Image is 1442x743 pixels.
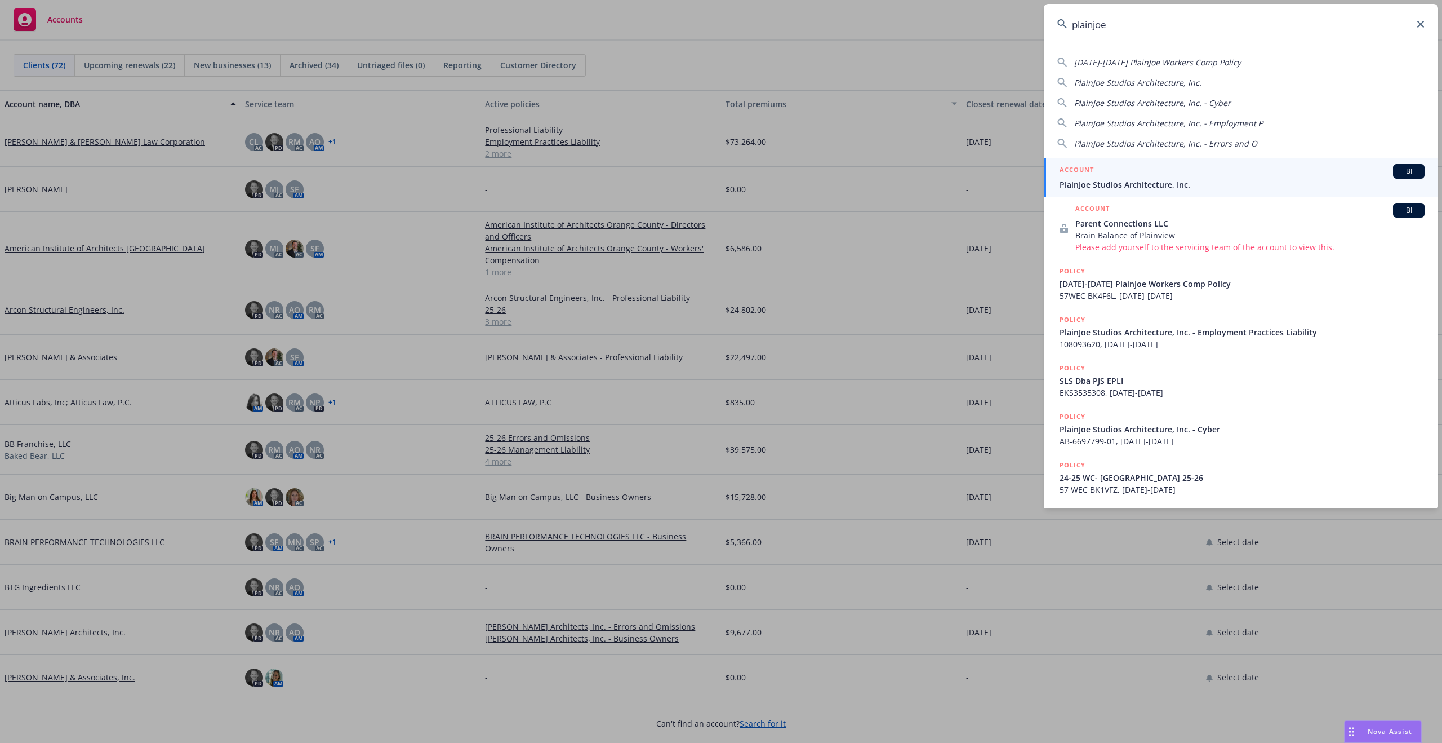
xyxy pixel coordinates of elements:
[1060,326,1425,338] span: PlainJoe Studios Architecture, Inc. - Employment Practices Liability
[1044,405,1438,453] a: POLICYPlainJoe Studios Architecture, Inc. - CyberAB-6697799-01, [DATE]-[DATE]
[1044,259,1438,308] a: POLICY[DATE]-[DATE] PlainJoe Workers Comp Policy57WEC BK4F6L, [DATE]-[DATE]
[1344,720,1422,743] button: Nova Assist
[1044,356,1438,405] a: POLICYSLS Dba PJS EPLIEKS3535308, [DATE]-[DATE]
[1044,158,1438,197] a: ACCOUNTBIPlainJoe Studios Architecture, Inc.
[1060,179,1425,191] span: PlainJoe Studios Architecture, Inc.
[1075,218,1425,229] span: Parent Connections LLC
[1044,197,1438,259] a: ACCOUNTBIParent Connections LLCBrain Balance of PlainviewPlease add yourself to the servicing tea...
[1398,205,1420,215] span: BI
[1060,266,1085,277] h5: POLICY
[1345,721,1359,742] div: Drag to move
[1074,98,1231,108] span: PlainJoe Studios Architecture, Inc. - Cyber
[1060,290,1425,302] span: 57WEC BK4F6L, [DATE]-[DATE]
[1044,4,1438,45] input: Search...
[1074,77,1201,88] span: PlainJoe Studios Architecture, Inc.
[1060,411,1085,422] h5: POLICY
[1060,362,1085,374] h5: POLICY
[1075,203,1110,216] h5: ACCOUNT
[1060,375,1425,387] span: SLS Dba PJS EPLI
[1074,118,1263,129] span: PlainJoe Studios Architecture, Inc. - Employment P
[1075,229,1425,241] span: Brain Balance of Plainview
[1060,164,1094,178] h5: ACCOUNT
[1060,338,1425,350] span: 108093620, [DATE]-[DATE]
[1060,278,1425,290] span: [DATE]-[DATE] PlainJoe Workers Comp Policy
[1398,166,1420,176] span: BI
[1074,57,1241,68] span: [DATE]-[DATE] PlainJoe Workers Comp Policy
[1368,727,1412,736] span: Nova Assist
[1060,314,1085,325] h5: POLICY
[1044,308,1438,356] a: POLICYPlainJoe Studios Architecture, Inc. - Employment Practices Liability108093620, [DATE]-[DATE]
[1075,241,1425,253] span: Please add yourself to the servicing team of the account to view this.
[1060,472,1425,484] span: 24-25 WC- [GEOGRAPHIC_DATA] 25-26
[1044,453,1438,502] a: POLICY24-25 WC- [GEOGRAPHIC_DATA] 25-2657 WEC BK1VFZ, [DATE]-[DATE]
[1060,387,1425,399] span: EKS3535308, [DATE]-[DATE]
[1060,435,1425,447] span: AB-6697799-01, [DATE]-[DATE]
[1060,423,1425,435] span: PlainJoe Studios Architecture, Inc. - Cyber
[1074,138,1257,149] span: PlainJoe Studios Architecture, Inc. - Errors and O
[1060,459,1085,471] h5: POLICY
[1060,484,1425,496] span: 57 WEC BK1VFZ, [DATE]-[DATE]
